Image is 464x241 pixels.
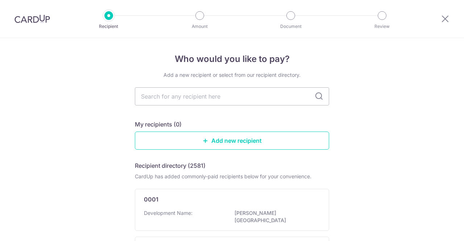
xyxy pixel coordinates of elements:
div: Add a new recipient or select from our recipient directory. [135,71,329,79]
p: Development Name: [144,209,192,217]
p: Document [264,23,318,30]
h5: Recipient directory (2581) [135,161,206,170]
h4: Who would you like to pay? [135,53,329,66]
p: Recipient [82,23,136,30]
p: [PERSON_NAME][GEOGRAPHIC_DATA] [235,209,316,224]
input: Search for any recipient here [135,87,329,105]
iframe: Opens a widget where you can find more information [418,219,457,237]
img: CardUp [14,14,50,23]
p: Amount [173,23,227,30]
a: Add new recipient [135,132,329,150]
h5: My recipients (0) [135,120,182,129]
p: Review [355,23,409,30]
p: 0001 [144,195,158,204]
div: CardUp has added commonly-paid recipients below for your convenience. [135,173,329,180]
